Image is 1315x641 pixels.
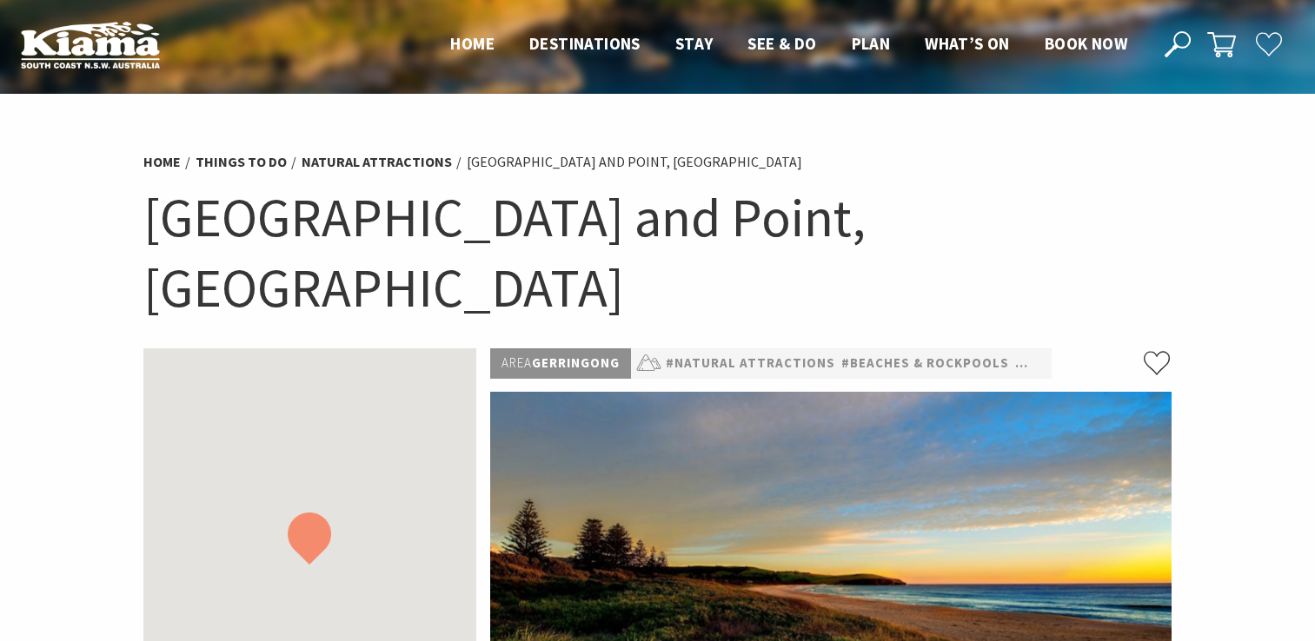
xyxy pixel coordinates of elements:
a: Things To Do [196,153,287,171]
span: Destinations [529,33,641,54]
span: Area [501,354,532,371]
span: Stay [675,33,714,54]
span: Book now [1045,33,1127,54]
nav: Main Menu [433,30,1145,59]
li: [GEOGRAPHIC_DATA] and Point, [GEOGRAPHIC_DATA] [467,151,802,174]
a: Natural Attractions [302,153,452,171]
span: See & Do [747,33,816,54]
h1: [GEOGRAPHIC_DATA] and Point, [GEOGRAPHIC_DATA] [143,182,1172,322]
a: #Beaches & Rockpools [841,353,1009,374]
a: Home [143,153,181,171]
span: Plan [852,33,891,54]
img: Kiama Logo [21,21,160,69]
span: Home [450,33,495,54]
span: What’s On [925,33,1010,54]
p: Gerringong [490,348,631,379]
a: #Natural Attractions [666,353,835,374]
